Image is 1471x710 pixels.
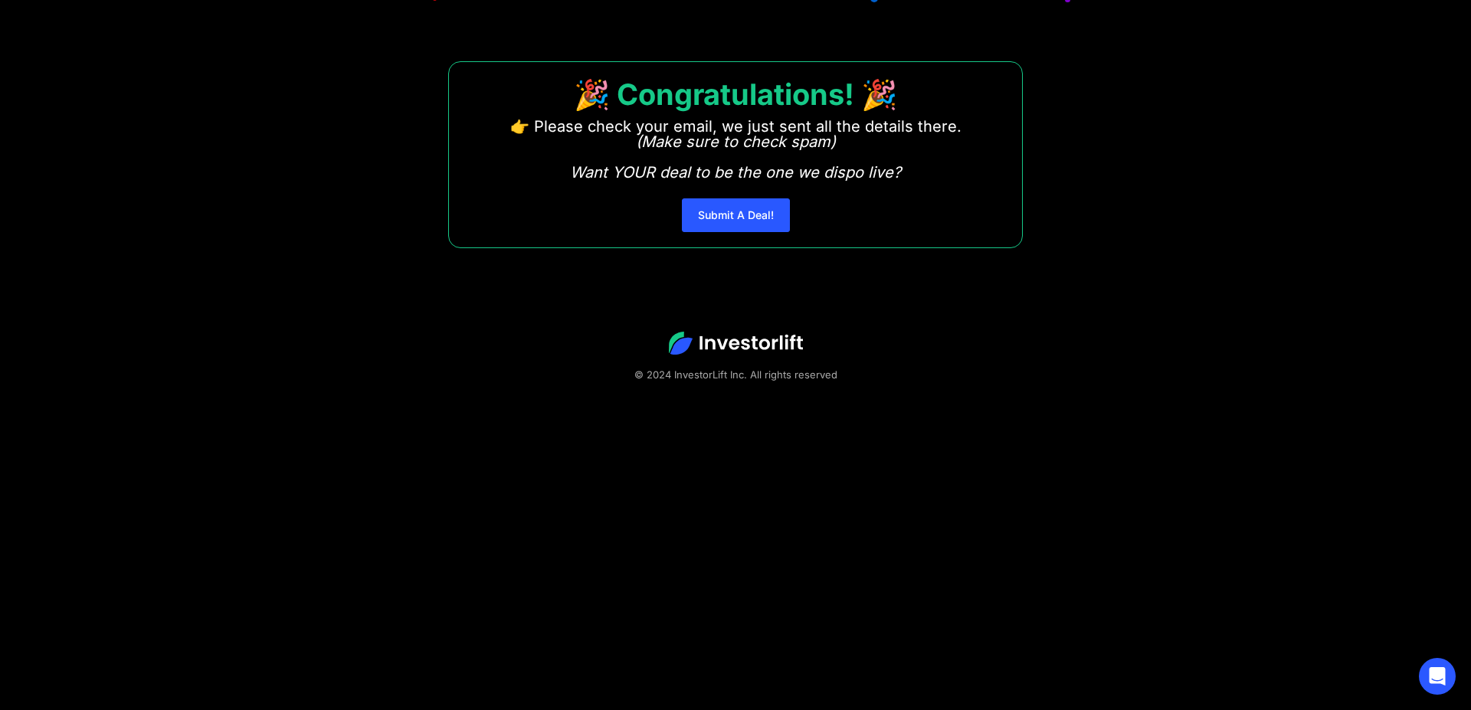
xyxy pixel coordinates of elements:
p: 👉 Please check your email, we just sent all the details there. ‍ [510,119,962,180]
div: Open Intercom Messenger [1419,658,1456,695]
a: Submit A Deal! [682,198,790,232]
strong: 🎉 Congratulations! 🎉 [574,77,897,112]
em: (Make sure to check spam) Want YOUR deal to be the one we dispo live? [570,133,901,182]
div: © 2024 InvestorLift Inc. All rights reserved [54,367,1417,382]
